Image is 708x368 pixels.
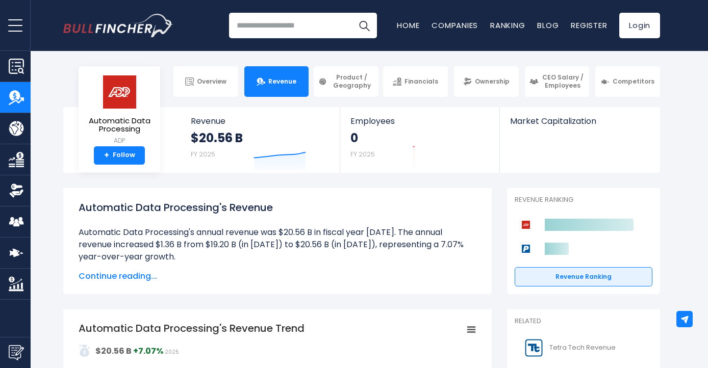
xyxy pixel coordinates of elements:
[520,219,532,231] img: Automatic Data Processing competitors logo
[571,20,607,31] a: Register
[350,150,375,159] small: FY 2025
[79,321,305,335] tspan: Automatic Data Processing's Revenue Trend
[104,151,109,160] strong: +
[351,13,377,38] button: Search
[595,66,660,97] a: Competitors
[173,66,238,97] a: Overview
[94,146,145,165] a: +Follow
[63,14,173,37] img: Bullfincher logo
[454,66,519,97] a: Ownership
[268,77,296,86] span: Revenue
[191,150,215,159] small: FY 2025
[350,130,375,146] strong: 0
[9,183,24,198] img: Ownership
[330,73,374,89] span: Product / Geography
[500,107,659,143] a: Market Capitalization
[613,77,654,86] span: Competitors
[537,20,559,31] a: Blog
[197,77,226,86] span: Overview
[244,66,309,97] a: Revenue
[490,20,525,31] a: Ranking
[432,20,478,31] a: Companies
[191,130,243,146] strong: $20.56 B
[314,66,378,97] a: Product / Geography
[525,66,590,97] a: CEO Salary / Employees
[165,348,179,356] span: 2025
[383,66,448,97] a: Financials
[133,345,163,357] strong: +7.07%
[515,317,652,326] p: Related
[397,20,419,31] a: Home
[95,345,132,357] strong: $20.56 B
[340,107,499,173] a: Employees 0 FY 2025
[515,196,652,204] p: Revenue Ranking
[63,14,173,37] a: Go to homepage
[521,336,546,359] img: TTEK logo
[87,117,152,134] span: Automatic Data Processing
[79,226,476,263] li: Automatic Data Processing's annual revenue was $20.56 B in fiscal year [DATE]. The annual revenue...
[510,116,649,126] span: Market Capitalization
[79,200,476,215] h1: Automatic Data Processing's Revenue
[191,116,330,126] span: Revenue
[619,13,660,38] a: Login
[79,270,476,282] span: Continue reading...
[520,243,532,255] img: Paychex competitors logo
[515,267,652,286] a: Revenue Ranking
[475,77,510,86] span: Ownership
[350,116,489,126] span: Employees
[79,345,91,357] img: addasd
[181,107,340,173] a: Revenue $20.56 B FY 2025
[541,73,585,89] span: CEO Salary / Employees
[515,334,652,362] a: Tetra Tech Revenue
[404,77,438,86] span: Financials
[86,74,153,146] a: Automatic Data Processing ADP
[87,136,152,145] small: ADP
